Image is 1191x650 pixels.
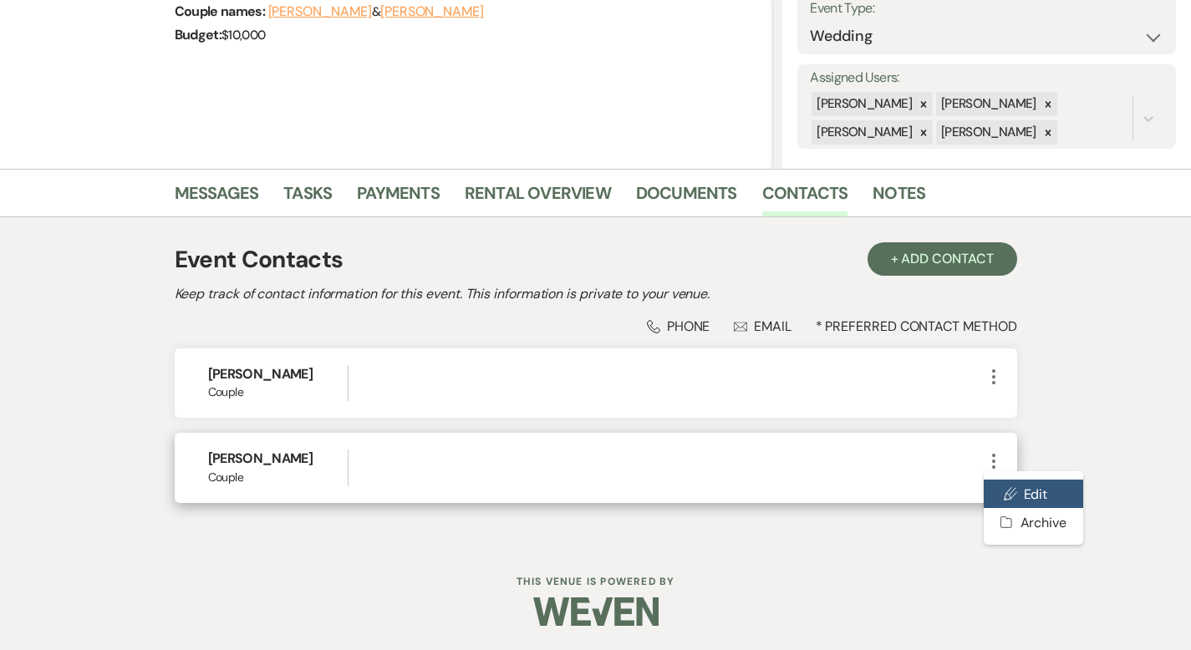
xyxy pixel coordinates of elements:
[873,180,925,216] a: Notes
[208,383,348,401] span: Couple
[868,242,1017,276] button: + Add Contact
[283,180,332,216] a: Tasks
[268,3,484,20] span: &
[465,180,611,216] a: Rental Overview
[647,317,710,335] div: Phone
[175,180,259,216] a: Messages
[175,3,268,20] span: Couple names:
[380,5,484,18] button: [PERSON_NAME]
[208,365,348,383] h6: [PERSON_NAME]
[221,27,266,43] span: $10,000
[268,5,372,18] button: [PERSON_NAME]
[762,180,848,216] a: Contacts
[810,66,1163,90] label: Assigned Users:
[533,582,659,641] img: Weven Logo
[936,120,1039,145] div: [PERSON_NAME]
[357,180,440,216] a: Payments
[175,242,344,277] h1: Event Contacts
[175,317,1017,335] div: * Preferred Contact Method
[636,180,737,216] a: Documents
[175,284,1017,304] h2: Keep track of contact information for this event. This information is private to your venue.
[175,26,222,43] span: Budget:
[208,469,348,486] span: Couple
[936,92,1039,116] div: [PERSON_NAME]
[208,449,348,468] h6: [PERSON_NAME]
[984,508,1083,536] button: Archive
[984,480,1083,508] button: Edit
[734,317,791,335] div: Email
[812,120,914,145] div: [PERSON_NAME]
[812,92,914,116] div: [PERSON_NAME]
